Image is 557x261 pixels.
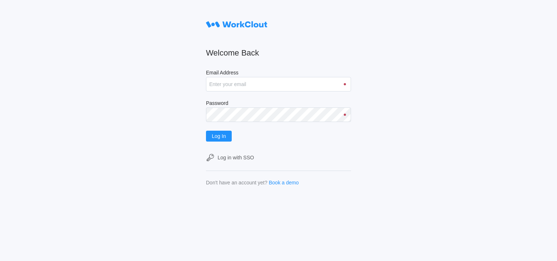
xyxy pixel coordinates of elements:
[206,77,351,91] input: Enter your email
[206,48,351,58] h2: Welcome Back
[206,100,351,107] label: Password
[218,155,254,160] div: Log in with SSO
[206,153,351,162] a: Log in with SSO
[206,131,232,142] button: Log In
[206,180,267,185] div: Don't have an account yet?
[206,70,351,77] label: Email Address
[212,134,226,139] span: Log In
[269,180,299,185] a: Book a demo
